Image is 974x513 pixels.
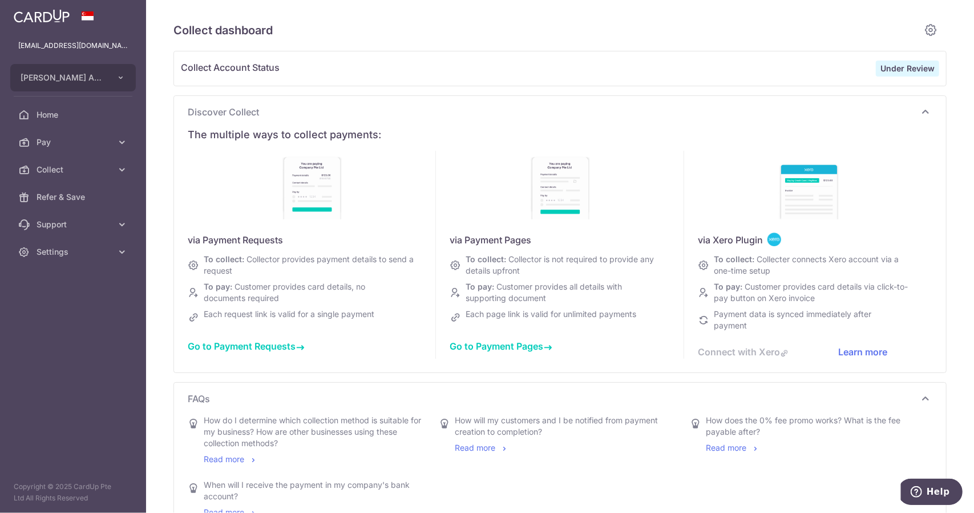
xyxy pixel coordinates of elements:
[37,109,112,121] span: Home
[526,151,594,219] img: discover-payment-pages-940d318898c69d434d935dddd9c2ffb4de86cb20fe041a80db9227a4a91428ac.jpg
[774,151,843,219] img: discover-xero-sg-b5e0f4a20565c41d343697c4b648558ec96bb2b1b9ca64f21e4d1c2465932dfb.jpg
[706,415,925,438] div: How does the 0% fee promo works? What is the fee payable after?
[839,346,888,358] a: Learn more
[204,479,427,502] div: When will I receive the payment in my company's bank account?
[204,254,244,264] span: To collect:
[714,254,899,275] span: Collecter connects Xero account via a one-time setup
[37,219,112,230] span: Support
[204,454,258,464] a: Read more
[21,72,105,83] span: [PERSON_NAME] Anaesthetic Practice
[188,392,919,406] span: FAQs
[37,246,112,258] span: Settings
[188,233,435,247] div: via Payment Requests
[450,233,684,247] div: via Payment Pages
[188,105,932,119] p: Discover Collect
[188,123,932,363] div: Discover Collect
[455,415,674,438] div: How will my customers and I be notified from payment creation to completion?
[466,282,622,303] span: Customer provides all details with supporting document
[188,105,919,119] span: Discover Collect
[173,21,919,39] h5: Collect dashboard
[26,8,49,18] span: Help
[466,254,654,275] span: Collector is not required to provide any details upfront
[714,254,754,264] span: To collect:
[188,392,932,406] p: FAQs
[204,415,423,449] div: How do I determine which collection method is suitable for my business? How are other businesses ...
[277,151,346,219] img: discover-payment-requests-886a7fde0c649710a92187107502557eb2ad8374a8eb2e525e76f9e186b9ffba.jpg
[714,282,742,291] span: To pay:
[188,128,932,142] div: The multiple ways to collect payments:
[466,254,506,264] span: To collect:
[14,9,70,23] img: CardUp
[37,191,112,203] span: Refer & Save
[181,61,876,77] span: Collect Account Status
[466,309,636,319] span: Each page link is valid for unlimited payments
[450,340,552,352] a: Go to Payment Pages
[767,233,781,247] img: <span class="translation_missing" title="translation missing: en.collect_dashboard.discover.cards...
[10,64,136,91] button: [PERSON_NAME] Anaesthetic Practice
[204,282,232,291] span: To pay:
[204,309,374,319] span: Each request link is valid for a single payment
[706,443,761,452] a: Read more
[188,340,305,352] a: Go to Payment Requests
[698,233,932,247] div: via Xero Plugin
[901,479,963,507] iframe: Opens a widget where you can find more information
[714,282,908,303] span: Customer provides card details via click-to-pay button on Xero invoice
[204,254,414,275] span: Collector provides payment details to send a request
[714,309,871,330] span: Payment data is synced immediately after payment
[204,282,365,303] span: Customer provides card details, no documents required
[880,63,935,73] strong: Under Review
[37,164,112,175] span: Collect
[466,282,494,291] span: To pay:
[18,40,128,51] p: [EMAIL_ADDRESS][DOMAIN_NAME]
[37,137,112,148] span: Pay
[455,443,509,452] a: Read more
